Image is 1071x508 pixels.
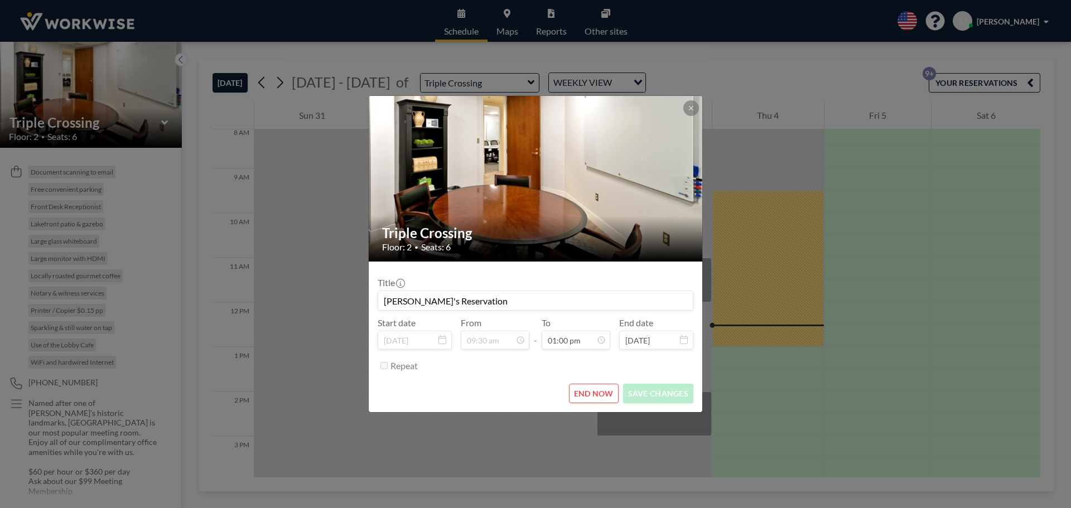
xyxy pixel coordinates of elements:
label: Start date [378,317,416,328]
label: Repeat [390,360,418,371]
h2: Triple Crossing [382,225,690,241]
button: SAVE CHANGES [623,384,693,403]
img: 537.jpg [369,53,703,304]
label: End date [619,317,653,328]
label: From [461,317,481,328]
span: - [534,321,537,346]
input: (No title) [378,291,693,310]
label: To [542,317,551,328]
span: Floor: 2 [382,241,412,253]
label: Title [378,277,404,288]
span: • [414,243,418,251]
button: END NOW [569,384,619,403]
span: Seats: 6 [421,241,451,253]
